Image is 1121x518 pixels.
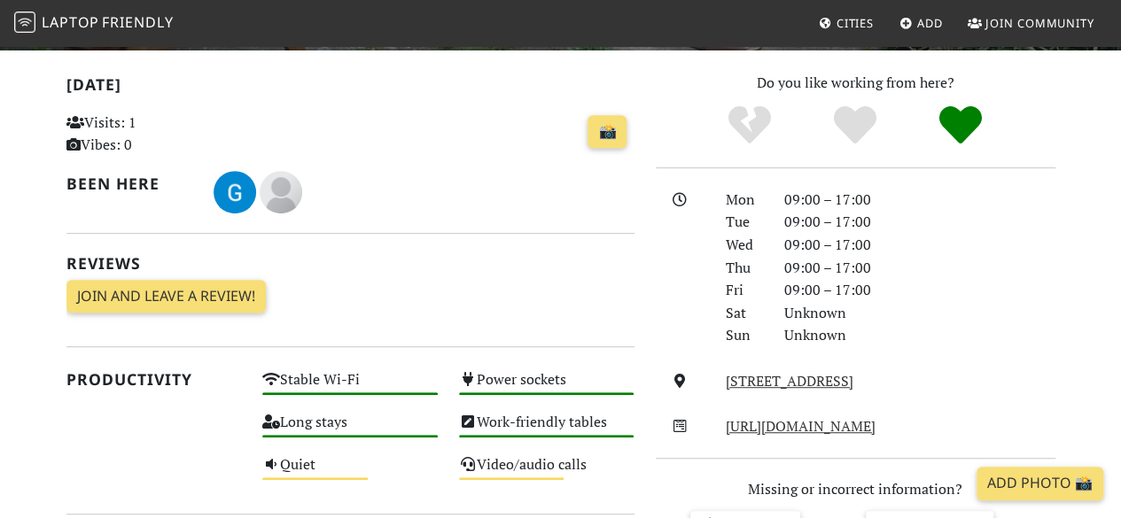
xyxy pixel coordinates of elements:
[102,12,173,32] span: Friendly
[977,467,1103,500] a: Add Photo 📸
[715,211,774,234] div: Tue
[656,478,1055,501] p: Missing or incorrect information?
[774,211,1066,234] div: 09:00 – 17:00
[985,15,1094,31] span: Join Community
[260,171,302,213] img: blank-535327c66bd565773addf3077783bbfce4b00ec00e9fd257753287c682c7fa38.png
[715,257,774,280] div: Thu
[42,12,99,32] span: Laptop
[66,254,634,273] h2: Reviews
[14,12,35,33] img: LaptopFriendly
[588,115,627,149] a: 📸
[812,7,881,39] a: Cities
[66,280,266,313] a: Join and leave a review!
[917,15,943,31] span: Add
[448,452,645,494] div: Video/audio calls
[252,409,448,452] div: Long stays
[715,302,774,325] div: Sat
[66,75,634,101] h2: [DATE]
[656,72,1055,95] p: Do you like working from here?
[697,104,803,148] div: No
[774,257,1066,280] div: 09:00 – 17:00
[715,324,774,347] div: Sun
[774,279,1066,302] div: 09:00 – 17:00
[448,367,645,409] div: Power sockets
[803,104,908,148] div: Yes
[66,370,242,389] h2: Productivity
[260,181,302,200] span: Jack Shoebridge
[892,7,950,39] a: Add
[774,324,1066,347] div: Unknown
[715,279,774,302] div: Fri
[66,112,242,157] p: Visits: 1 Vibes: 0
[907,104,1013,148] div: Definitely!
[214,181,260,200] span: Gary McMonagle
[715,189,774,212] div: Mon
[252,452,448,494] div: Quiet
[214,171,256,213] img: 4553-gary.jpg
[448,409,645,452] div: Work-friendly tables
[14,8,174,39] a: LaptopFriendly LaptopFriendly
[66,174,192,193] h2: Been here
[715,234,774,257] div: Wed
[961,7,1102,39] a: Join Community
[774,302,1066,325] div: Unknown
[774,189,1066,212] div: 09:00 – 17:00
[837,15,874,31] span: Cities
[252,367,448,409] div: Stable Wi-Fi
[726,371,853,390] a: [STREET_ADDRESS]
[726,416,876,436] a: [URL][DOMAIN_NAME]
[774,234,1066,257] div: 09:00 – 17:00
